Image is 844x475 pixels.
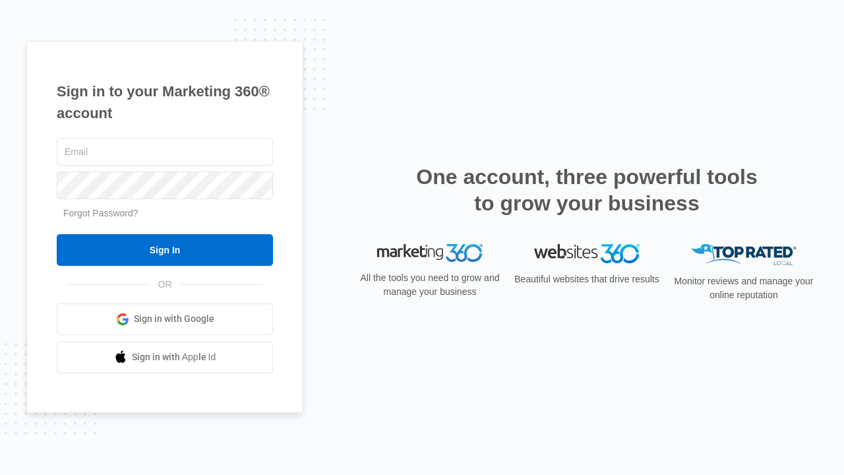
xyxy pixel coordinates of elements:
[132,350,216,364] span: Sign in with Apple Id
[149,278,181,292] span: OR
[534,244,640,263] img: Websites 360
[134,312,214,326] span: Sign in with Google
[670,274,818,302] p: Monitor reviews and manage your online reputation
[412,164,762,216] h2: One account, three powerful tools to grow your business
[57,138,273,166] input: Email
[57,303,273,335] a: Sign in with Google
[377,244,483,263] img: Marketing 360
[57,342,273,373] a: Sign in with Apple Id
[57,80,273,124] h1: Sign in to your Marketing 360® account
[356,271,504,299] p: All the tools you need to grow and manage your business
[63,208,138,218] a: Forgot Password?
[513,272,661,286] p: Beautiful websites that drive results
[691,244,797,266] img: Top Rated Local
[57,234,273,266] input: Sign In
